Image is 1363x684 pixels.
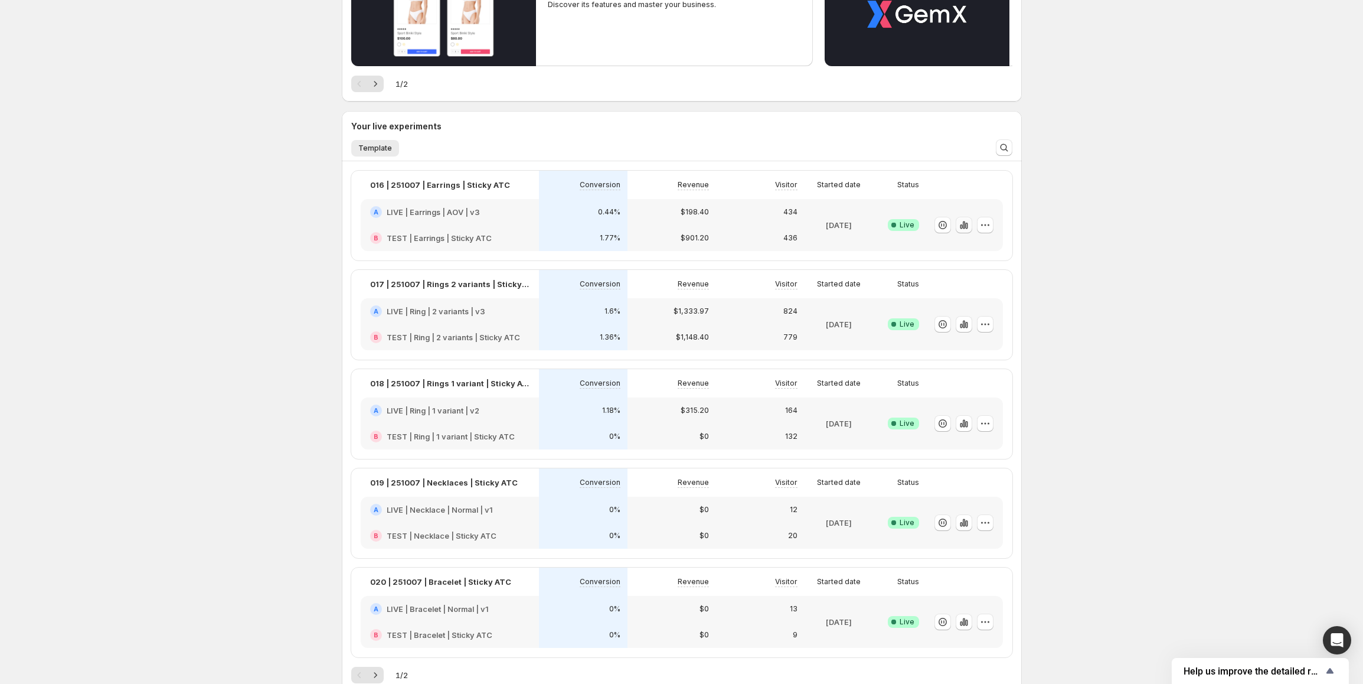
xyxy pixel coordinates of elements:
p: Visitor [775,279,797,289]
p: Revenue [678,478,709,487]
h2: A [374,407,378,414]
p: 0% [609,432,620,441]
p: $0 [700,531,709,540]
p: 132 [785,432,797,441]
p: 20 [788,531,797,540]
p: Conversion [580,379,620,388]
p: $315.20 [681,406,709,415]
p: 164 [785,406,797,415]
p: Conversion [580,478,620,487]
p: 1.77% [600,233,620,243]
p: 0% [609,531,620,540]
h2: LIVE | Bracelet | Normal | v1 [387,603,489,615]
h2: LIVE | Earrings | AOV | v3 [387,206,480,218]
p: 019 | 251007 | Necklaces | Sticky ATC [370,477,518,488]
p: [DATE] [826,219,852,231]
p: Started date [817,180,861,190]
p: 9 [793,630,797,640]
p: Conversion [580,577,620,587]
span: Live [900,220,914,230]
p: Visitor [775,180,797,190]
p: 824 [783,307,797,316]
p: Started date [817,577,861,587]
p: $198.40 [681,207,709,217]
h2: LIVE | Ring | 1 variant | v2 [387,405,479,416]
h2: A [374,506,378,513]
h2: A [374,605,378,613]
h2: B [374,532,378,539]
nav: Pagination [351,667,384,683]
p: 1.6% [604,307,620,316]
h2: B [374,433,378,440]
button: Next [367,667,384,683]
p: Revenue [678,379,709,388]
button: Next [367,76,384,92]
p: [DATE] [826,616,852,628]
p: Revenue [678,279,709,289]
p: 779 [783,333,797,342]
div: Open Intercom Messenger [1323,626,1351,654]
p: 0% [609,630,620,640]
p: $0 [700,505,709,514]
nav: Pagination [351,76,384,92]
h2: TEST | Ring | 2 variants | Sticky ATC [387,331,520,343]
p: [DATE] [826,517,852,529]
p: [DATE] [826,318,852,330]
span: 1 / 2 [396,78,408,90]
h2: TEST | Earrings | Sticky ATC [387,232,492,244]
p: Started date [817,379,861,388]
p: 0% [609,604,620,614]
p: Status [897,279,919,289]
p: Conversion [580,279,620,289]
h2: TEST | Necklace | Sticky ATC [387,530,496,542]
p: 13 [790,604,797,614]
p: 434 [783,207,797,217]
span: Live [900,518,914,527]
p: Conversion [580,180,620,190]
h2: B [374,631,378,639]
p: Started date [817,279,861,289]
h2: B [374,334,378,341]
p: Visitor [775,379,797,388]
h2: A [374,308,378,315]
p: 0% [609,505,620,514]
h3: Your live experiments [351,120,442,132]
button: Show survey - Help us improve the detailed report for A/B campaigns [1184,664,1337,678]
span: Live [900,419,914,428]
p: Status [897,379,919,388]
p: Revenue [678,577,709,587]
p: Visitor [775,577,797,587]
p: $1,148.40 [676,333,709,342]
p: [DATE] [826,418,852,429]
p: 018 | 251007 | Rings 1 variant | Sticky ATC [370,377,529,389]
p: $0 [700,432,709,441]
p: Revenue [678,180,709,190]
p: 1.36% [600,333,620,342]
p: Visitor [775,478,797,487]
p: $901.20 [681,233,709,243]
span: 1 / 2 [396,669,408,681]
h2: A [374,209,378,216]
p: 017 | 251007 | Rings 2 variants | Sticky ATC [370,278,529,290]
p: 0.44% [598,207,620,217]
p: 12 [790,505,797,514]
h2: TEST | Bracelet | Sticky ATC [387,629,492,641]
p: 1.18% [602,406,620,415]
h2: B [374,234,378,242]
p: Started date [817,478,861,487]
h2: TEST | Ring | 1 variant | Sticky ATC [387,431,515,442]
p: 436 [783,233,797,243]
p: $0 [700,630,709,640]
p: $1,333.97 [674,307,709,316]
p: Status [897,577,919,587]
h2: LIVE | Ring | 2 variants | v3 [387,305,485,317]
p: 020 | 251007 | Bracelet | Sticky ATC [370,576,511,588]
span: Help us improve the detailed report for A/B campaigns [1184,666,1323,677]
span: Live [900,617,914,627]
p: Status [897,180,919,190]
span: Template [358,144,392,153]
span: Live [900,320,914,329]
p: 016 | 251007 | Earrings | Sticky ATC [370,179,510,191]
p: $0 [700,604,709,614]
p: Status [897,478,919,487]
